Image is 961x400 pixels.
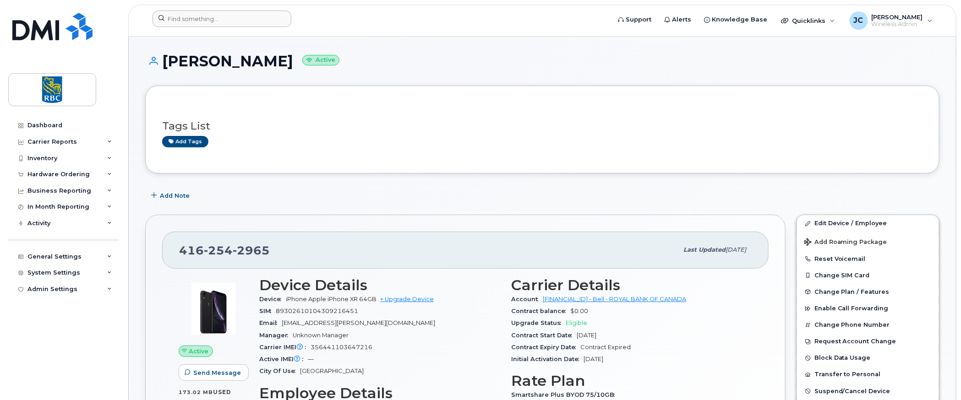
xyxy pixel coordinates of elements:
[213,389,231,395] span: used
[511,277,752,293] h3: Carrier Details
[566,319,587,326] span: Eligible
[189,347,209,356] span: Active
[511,308,570,314] span: Contract balance
[511,296,543,303] span: Account
[186,281,241,336] img: image20231002-3703462-1qb80zy.jpeg
[797,232,939,251] button: Add Roaming Package
[804,238,887,247] span: Add Roaming Package
[204,243,233,257] span: 254
[308,356,314,362] span: —
[145,53,939,69] h1: [PERSON_NAME]
[797,333,939,350] button: Request Account Change
[162,136,208,147] a: Add tags
[259,308,276,314] span: SIM
[259,277,500,293] h3: Device Details
[570,308,588,314] span: $0.00
[511,356,584,362] span: Initial Activation Date
[259,344,311,351] span: Carrier IMEI
[580,344,631,351] span: Contract Expired
[797,317,939,333] button: Change Phone Number
[380,296,434,303] a: + Upgrade Device
[162,120,923,132] h3: Tags List
[193,368,241,377] span: Send Message
[814,305,889,312] span: Enable Call Forwarding
[797,215,939,232] a: Edit Device / Employee
[302,55,339,65] small: Active
[179,243,270,257] span: 416
[286,296,377,303] span: iPhone Apple iPhone XR 64GB
[179,389,213,395] span: 173.02 MB
[577,332,596,339] span: [DATE]
[259,319,282,326] span: Email
[276,308,358,314] span: 89302610104309216451
[511,319,566,326] span: Upgrade Status
[797,251,939,267] button: Reset Voicemail
[797,383,939,400] button: Suspend/Cancel Device
[233,243,270,257] span: 2965
[259,296,286,303] span: Device
[511,391,619,398] span: Smartshare Plus BYOD 75/10GB
[814,288,890,295] span: Change Plan / Features
[683,246,726,253] span: Last updated
[311,344,372,351] span: 356441103647216
[797,267,939,284] button: Change SIM Card
[145,187,197,204] button: Add Note
[282,319,435,326] span: [EMAIL_ADDRESS][PERSON_NAME][DOMAIN_NAME]
[511,344,580,351] span: Contract Expiry Date
[259,356,308,362] span: Active IMEI
[797,366,939,383] button: Transfer to Personal
[160,191,190,200] span: Add Note
[293,332,349,339] span: Unknown Manager
[797,284,939,300] button: Change Plan / Features
[543,296,686,303] a: [FINANCIAL_ID] - Bell - ROYAL BANK OF CANADA
[511,373,752,389] h3: Rate Plan
[797,350,939,366] button: Block Data Usage
[584,356,603,362] span: [DATE]
[726,246,746,253] span: [DATE]
[259,368,300,374] span: City Of Use
[511,332,577,339] span: Contract Start Date
[814,388,890,395] span: Suspend/Cancel Device
[797,300,939,317] button: Enable Call Forwarding
[300,368,364,374] span: [GEOGRAPHIC_DATA]
[259,332,293,339] span: Manager
[179,364,249,381] button: Send Message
